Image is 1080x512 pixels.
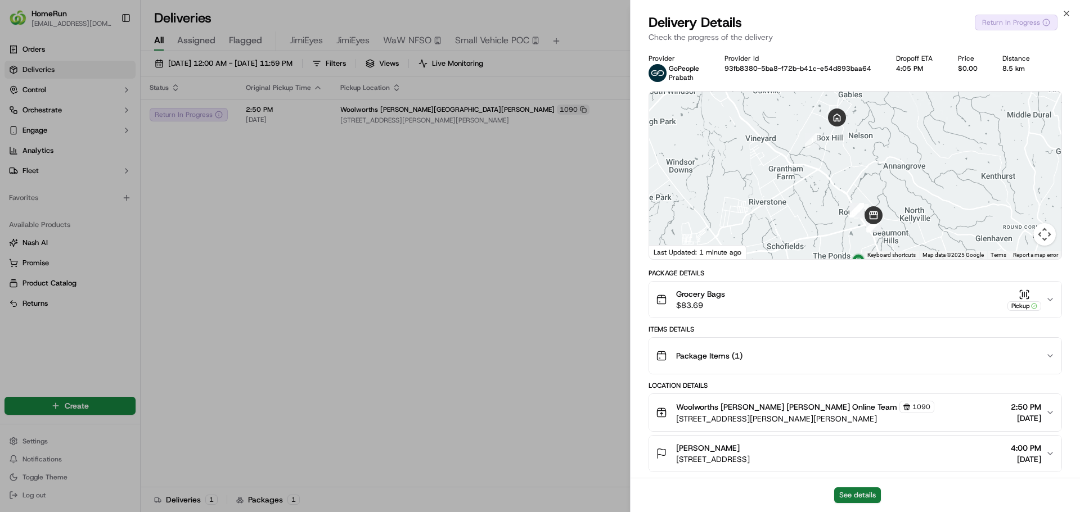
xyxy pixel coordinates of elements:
button: See details [834,487,881,503]
div: Location Details [649,381,1062,390]
div: Provider [649,54,706,63]
img: gopeople_logo.png [649,64,667,82]
div: 10 [849,203,864,218]
span: Grocery Bags [676,288,725,300]
button: Pickup [1007,289,1041,311]
div: Distance [1002,54,1037,63]
span: [PERSON_NAME] [676,442,740,454]
span: [DATE] [1011,413,1041,424]
a: Report a map error [1013,252,1058,258]
button: Return In Progress [975,15,1057,30]
p: GoPeople [669,64,699,73]
button: Package Items (1) [649,338,1061,374]
button: Grocery Bags$83.69Pickup [649,282,1061,318]
div: 5 [866,218,881,232]
div: Last Updated: 1 minute ago [649,245,746,259]
div: Dropoff ETA [896,54,940,63]
div: 3 [867,218,881,233]
span: [STREET_ADDRESS] [676,454,750,465]
span: $83.69 [676,300,725,311]
span: Delivery Details [649,13,742,31]
div: Pickup [1007,301,1041,311]
span: Prabath [669,73,694,82]
div: 4:05 PM [896,64,940,73]
div: Price [958,54,985,63]
span: Woolworths [PERSON_NAME] [PERSON_NAME] Online Team [676,401,897,413]
span: 1090 [912,402,930,411]
div: Package Details [649,269,1062,278]
div: Items Details [649,325,1062,334]
span: Package Items ( 1 ) [676,350,742,361]
button: Keyboard shortcuts [867,251,916,259]
a: Open this area in Google Maps (opens a new window) [652,244,689,259]
span: [DATE] [1011,454,1041,465]
a: Terms (opens in new tab) [991,252,1006,258]
div: 2 [854,204,868,219]
div: Provider Id [724,54,879,63]
button: 93fb8380-5ba8-f72b-b41c-e54d893baa64 [724,64,871,73]
button: Woolworths [PERSON_NAME] [PERSON_NAME] Online Team1090[STREET_ADDRESS][PERSON_NAME][PERSON_NAME]2... [649,394,1061,431]
button: [PERSON_NAME][STREET_ADDRESS]4:00 PM[DATE] [649,436,1061,472]
p: Check the progress of the delivery [649,31,1062,43]
div: 8.5 km [1002,64,1037,73]
div: 1 [805,133,820,148]
img: Google [652,244,689,259]
span: [STREET_ADDRESS][PERSON_NAME][PERSON_NAME] [676,413,934,424]
span: 2:50 PM [1011,401,1041,413]
div: $0.00 [958,64,985,73]
button: Map camera controls [1033,223,1056,246]
span: 4:00 PM [1011,442,1041,454]
span: Map data ©2025 Google [922,252,984,258]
